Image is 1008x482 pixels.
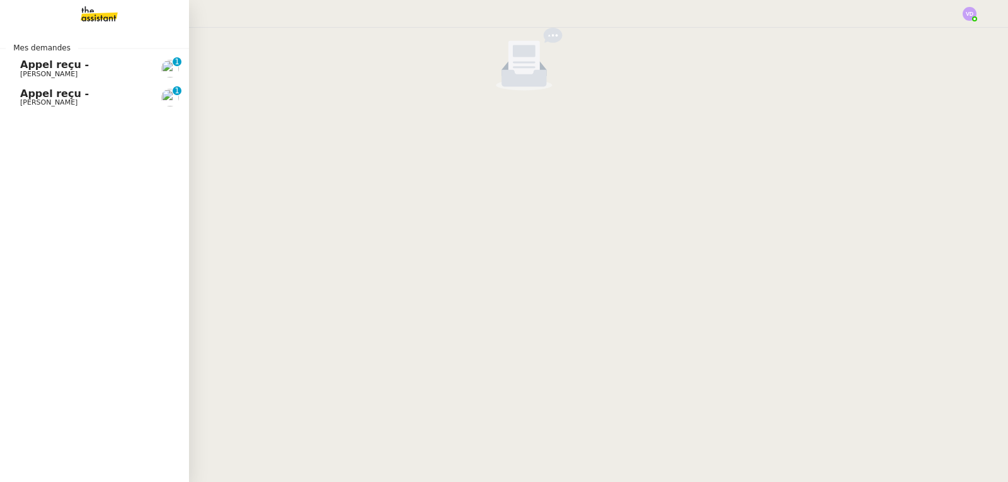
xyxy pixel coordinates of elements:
[173,86,181,95] nz-badge-sup: 1
[161,60,179,77] img: users%2FfjlNmCTkLiVoA3HQjY3GA5JXGxb2%2Favatar%2Fstarofservice_97480retdsc0392.png
[20,88,89,100] span: Appel reçu -
[173,57,181,66] nz-badge-sup: 1
[175,86,180,98] p: 1
[20,70,77,78] span: [PERSON_NAME]
[6,42,78,54] span: Mes demandes
[20,59,89,71] span: Appel reçu -
[161,89,179,106] img: users%2FfjlNmCTkLiVoA3HQjY3GA5JXGxb2%2Favatar%2Fstarofservice_97480retdsc0392.png
[175,57,180,69] p: 1
[20,98,77,106] span: [PERSON_NAME]
[963,7,976,21] img: svg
